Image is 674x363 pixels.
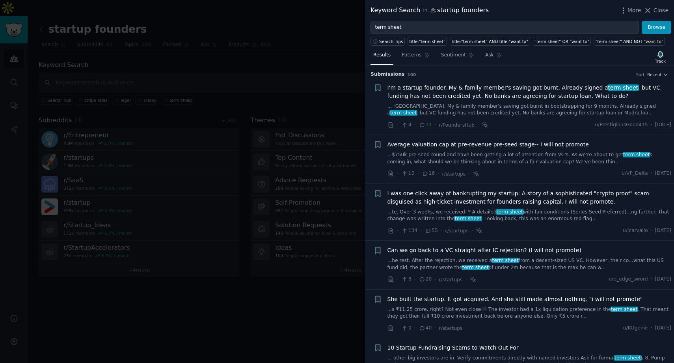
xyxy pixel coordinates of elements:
a: ... [GEOGRAPHIC_DATA]. My & family member's saving got burnt in bootstrapping for 9 months. Alrea... [387,103,672,117]
input: Try a keyword related to your business [371,21,639,34]
span: · [414,275,416,284]
span: More [627,6,641,15]
span: r/startups [439,277,463,283]
a: Results [371,49,393,65]
span: 100 [408,72,416,77]
span: 16 [422,170,435,177]
span: Sentiment [441,52,466,59]
a: ...he rest. After the rejection, we received aterm sheetfrom a decent-sized US VC. However, their... [387,257,672,271]
span: r/FoundersHub [439,122,475,128]
a: I was one click away of bankrupting my startup: A story of a sophisticated "crypto proof" scam di... [387,189,672,206]
button: Search Tips [371,37,405,46]
span: 8 [401,276,411,283]
span: term sheet [492,258,519,263]
span: term sheet [611,307,639,312]
span: Search Tips [379,39,403,44]
span: [DATE] [655,325,671,332]
div: Sort [636,72,645,77]
span: · [471,226,473,235]
span: · [477,121,479,129]
span: · [397,324,398,332]
span: term sheet [462,265,490,270]
a: Average valuation cap at pre-revenue pre-seed stage-- I will not promote [387,140,589,149]
span: u/PrestigiousGood415 [595,122,648,129]
div: "term sheet" AND NOT "want to" [596,39,663,44]
span: u/jcarvallo [623,227,648,234]
span: 10 [401,170,414,177]
span: Submission s [371,71,405,78]
span: · [441,226,442,235]
span: term sheet [623,152,651,157]
a: "term sheet" OR "want to" [533,37,591,46]
button: More [619,6,641,15]
span: term sheet [614,355,642,361]
span: 20 [419,276,432,283]
span: in [423,7,427,14]
span: 40 [419,325,432,332]
span: · [651,276,652,283]
span: 0 [401,325,411,332]
span: [DATE] [655,122,671,129]
span: · [397,226,398,235]
a: ...s ₹11.25 crore, right? Not even close!!! The investor had a 1x liquidation preference in thete... [387,306,672,320]
span: · [434,324,436,332]
span: term sheet [389,110,417,116]
span: 134 [401,227,417,234]
a: Patterns [399,49,432,65]
span: Patterns [402,52,421,59]
a: title:"term sheet" [408,37,447,46]
button: Track [652,49,668,65]
a: "term sheet" AND NOT "want to" [594,37,665,46]
span: u/VP_Delta [622,170,648,177]
span: · [651,325,652,332]
span: Recent [647,72,661,77]
a: title:"term sheet" AND title:"want to" [450,37,530,46]
span: 11 [419,122,432,129]
div: Track [655,58,666,64]
span: u/d_edge_sword [609,276,648,283]
span: r/startups [442,171,466,177]
span: Ask [485,52,494,59]
div: title:"term sheet" [410,39,445,44]
span: [DATE] [655,276,671,283]
button: Recent [647,72,668,77]
span: · [434,275,436,284]
span: term sheet [607,84,639,91]
span: · [397,170,398,178]
span: term sheet [454,216,482,221]
a: Can we go back to a VC straight after IC rejection? (I will not promote) [387,246,581,254]
span: term sheet [496,209,524,215]
span: [DATE] [655,227,671,234]
span: · [651,227,652,234]
span: · [414,324,416,332]
span: · [417,170,419,178]
div: Keyword Search startup founders [371,6,489,15]
span: Results [373,52,391,59]
span: 4 [401,122,411,129]
span: · [414,121,416,129]
a: Ask [482,49,505,65]
span: · [434,121,436,129]
span: · [468,170,470,178]
span: · [438,170,439,178]
span: r/startups [439,326,463,331]
div: title:"term sheet" AND title:"want to" [452,39,528,44]
span: r/startups [445,228,469,234]
a: Sentiment [438,49,477,65]
a: I'm a startup founder. My & family member's saving got burnt. Already signed aterm sheet, but VC ... [387,84,672,100]
div: "term sheet" OR "want to" [534,39,589,44]
span: Close [654,6,668,15]
a: ...$750k pre-seed round and have been getting a lot of attention from VC's. As we're about to get... [387,152,672,165]
span: · [651,122,652,129]
span: · [420,226,422,235]
a: She built the startup. It got acquired. And she still made almost nothing. "i will not promote" [387,295,643,303]
span: I'm a startup founder. My & family member's saving got burnt. Already signed a , but VC funding h... [387,84,672,100]
span: · [465,275,467,284]
a: 10 Startup Fundraising Scams to Watch Out For [387,344,519,352]
span: u/KOgenie [623,325,648,332]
